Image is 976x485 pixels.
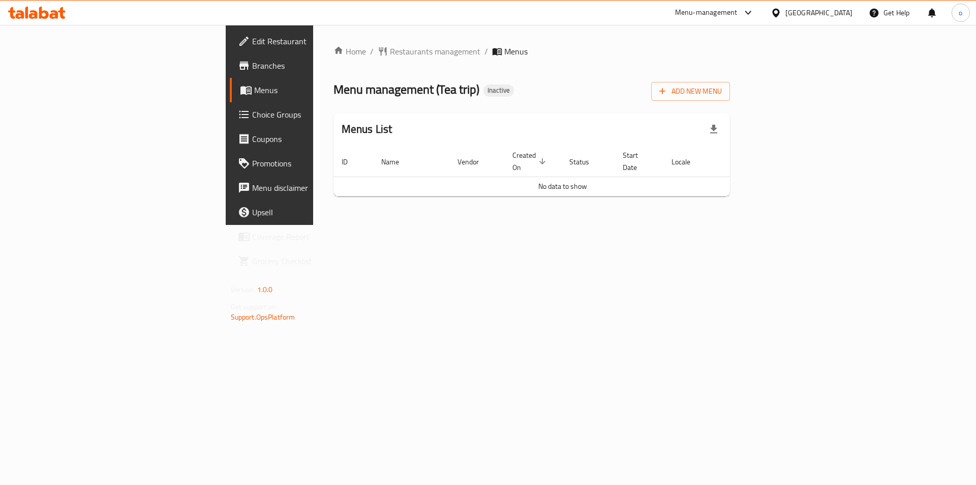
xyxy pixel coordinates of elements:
[538,180,587,193] span: No data to show
[512,149,549,174] span: Created On
[651,82,730,101] button: Add New Menu
[342,156,361,168] span: ID
[623,149,651,174] span: Start Date
[252,206,381,218] span: Upsell
[230,102,389,127] a: Choice Groups
[230,78,389,102] a: Menus
[252,133,381,145] span: Coupons
[342,122,392,137] h2: Menus List
[230,29,389,53] a: Edit Restaurant
[483,86,514,95] span: Inactive
[230,200,389,224] a: Upsell
[716,146,792,177] th: Actions
[484,45,488,58] li: /
[333,146,792,196] table: enhanced table
[378,45,480,58] a: Restaurants management
[659,85,722,98] span: Add New Menu
[230,176,389,200] a: Menu disclaimer
[569,156,602,168] span: Status
[701,117,726,141] div: Export file
[252,157,381,169] span: Promotions
[252,182,381,194] span: Menu disclaimer
[252,231,381,243] span: Coverage Report
[381,156,412,168] span: Name
[675,7,738,19] div: Menu-management
[257,283,273,296] span: 1.0.0
[333,45,730,58] nav: breadcrumb
[252,255,381,267] span: Grocery Checklist
[483,84,514,97] div: Inactive
[230,249,389,273] a: Grocery Checklist
[231,310,295,324] a: Support.OpsPlatform
[504,45,528,58] span: Menus
[252,60,381,72] span: Branches
[231,283,256,296] span: Version:
[959,7,962,18] span: o
[672,156,704,168] span: Locale
[252,35,381,47] span: Edit Restaurant
[230,127,389,151] a: Coupons
[231,300,278,313] span: Get support on:
[252,108,381,121] span: Choice Groups
[390,45,480,58] span: Restaurants management
[457,156,492,168] span: Vendor
[333,78,479,101] span: Menu management ( Tea trip )
[230,53,389,78] a: Branches
[254,84,381,96] span: Menus
[785,7,852,18] div: [GEOGRAPHIC_DATA]
[230,224,389,249] a: Coverage Report
[230,151,389,176] a: Promotions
